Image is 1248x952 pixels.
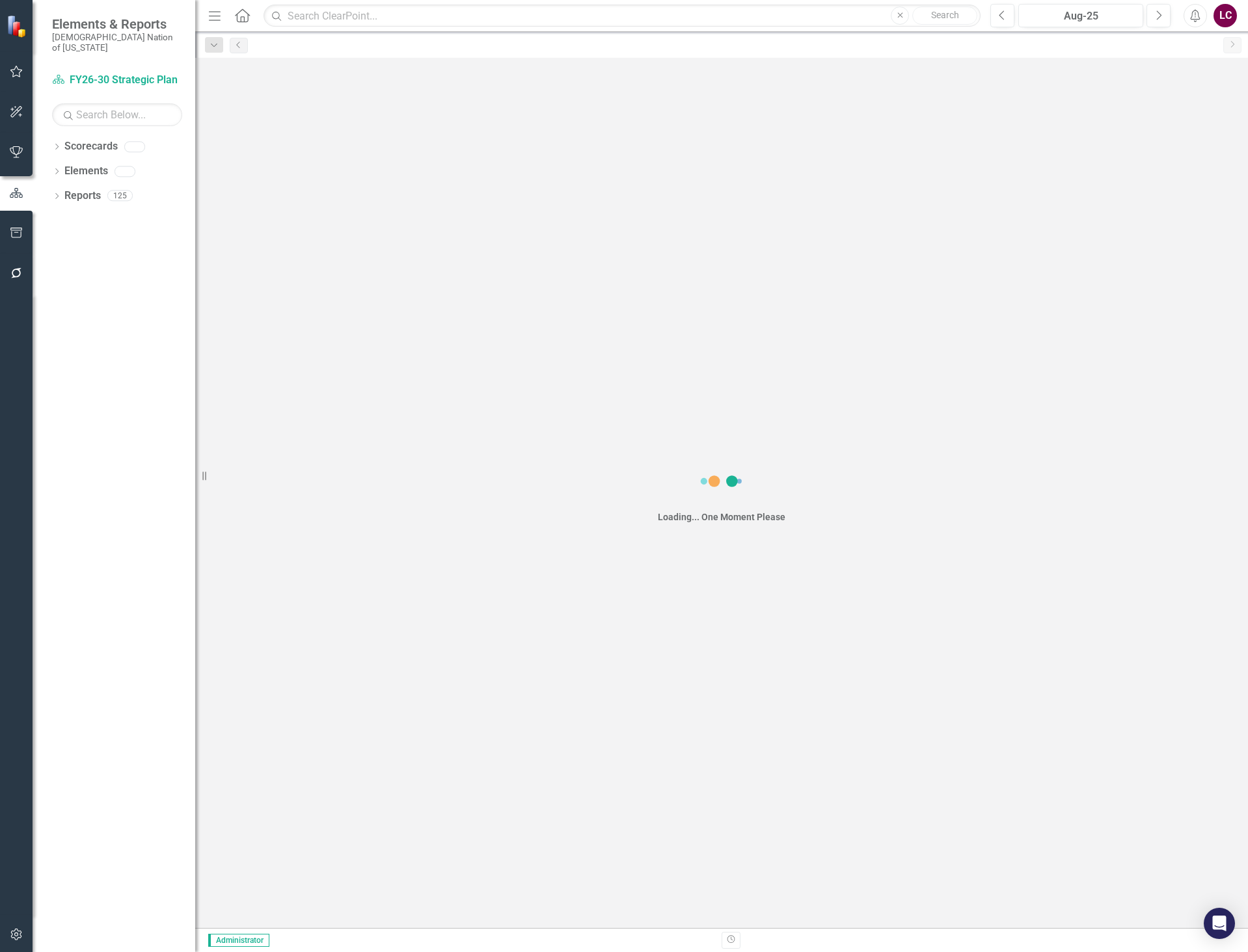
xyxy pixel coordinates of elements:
[52,16,182,32] span: Elements & Reports
[931,10,959,20] span: Search
[52,103,182,126] input: Search Below...
[64,139,118,154] a: Scorecards
[52,73,182,88] a: FY26-30 Strategic Plan
[7,15,29,38] img: ClearPoint Strategy
[64,164,108,179] a: Elements
[64,189,101,204] a: Reports
[1018,4,1143,27] button: Aug-25
[658,510,785,523] div: Loading... One Moment Please
[107,191,133,202] div: 125
[1023,8,1139,24] div: Aug-25
[52,32,182,53] small: [DEMOGRAPHIC_DATA] Nation of [US_STATE]
[1204,908,1235,939] div: Open Intercom Messenger
[1214,4,1237,27] button: LC
[912,7,977,25] button: Search
[208,934,269,947] span: Administrator
[264,5,981,27] input: Search ClearPoint...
